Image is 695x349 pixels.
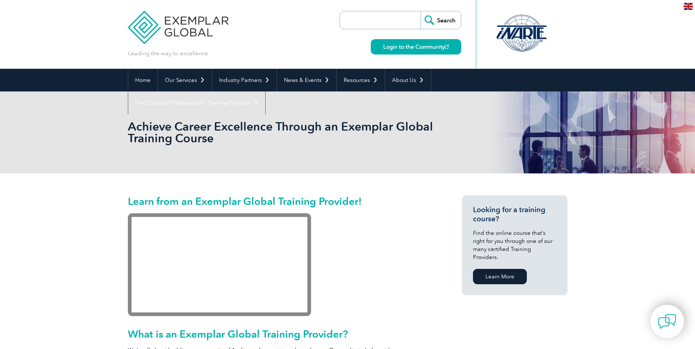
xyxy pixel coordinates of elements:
h3: Looking for a training course? [473,205,557,224]
p: Find the online course that’s right for you through one of our many certified Training Providers. [473,229,557,261]
h2: Achieve Career Excellence Through an Exemplar Global Training Course [128,121,436,144]
img: en [684,3,693,10]
p: Leading the way to excellence [128,49,208,57]
iframe: Recognized Training Provider Graduates: World of Opportunities [128,213,311,316]
a: Our Services [158,69,212,91]
a: Industry Partners [212,69,277,91]
a: Learn More [473,269,527,284]
a: Find Certified Professional / Training Provider [128,91,265,114]
a: Login to the Community [371,39,461,55]
a: Resources [337,69,385,91]
h2: What is an Exemplar Global Training Provider? [128,328,436,340]
a: News & Events [277,69,336,91]
img: contact-chat.png [658,312,676,331]
a: About Us [385,69,431,91]
img: open_square.png [445,45,449,49]
h2: Learn from an Exemplar Global Training Provider! [128,195,436,207]
input: Search [421,11,461,29]
a: Home [128,69,158,91]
